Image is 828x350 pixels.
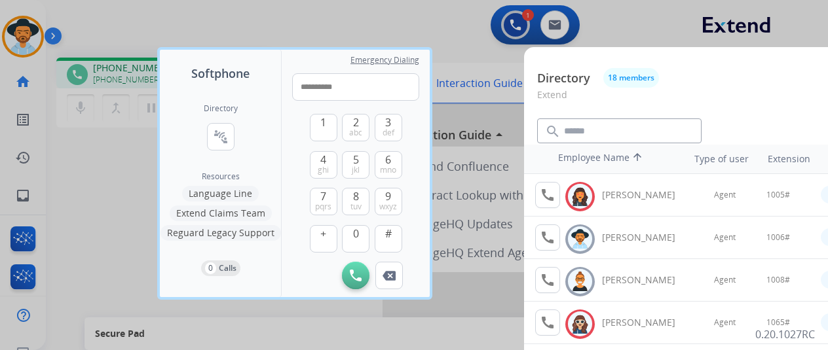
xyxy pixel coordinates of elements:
button: 0 [342,225,369,253]
mat-icon: connect_without_contact [213,129,229,145]
span: 1 [320,114,326,130]
span: 8 [353,188,359,204]
button: 5jkl [342,151,369,179]
span: wxyz [379,201,397,212]
button: Extend Claims Team [170,205,272,221]
span: pqrs [315,201,331,212]
span: 5 [353,152,359,167]
img: avatar [571,271,590,292]
mat-icon: arrow_upward [630,151,645,167]
h2: Directory [204,103,238,114]
span: jkl [352,165,360,175]
button: 6mno [375,151,402,179]
p: 0 [205,262,216,274]
span: # [385,226,392,241]
button: 4ghi [310,151,337,179]
div: [PERSON_NAME] [602,188,690,201]
span: Agent [714,190,736,200]
button: 8tuv [342,188,369,215]
mat-icon: call [540,272,555,288]
span: 1005# [766,190,790,200]
p: Calls [219,262,236,274]
span: 6 [385,152,391,167]
p: Directory [537,69,590,87]
span: 7 [320,188,326,204]
span: 0 [353,226,359,241]
img: call-button [350,270,362,281]
th: Employee Name [552,145,669,173]
img: avatar [571,229,590,249]
span: + [320,226,326,241]
span: 1065# [766,317,790,328]
div: [PERSON_NAME] [602,273,690,287]
span: Agent [714,232,736,243]
span: 4 [320,152,326,167]
span: Resources [202,171,240,182]
th: Type of user [676,146,755,172]
mat-icon: call [540,315,555,330]
button: # [375,225,402,253]
button: 3def [375,114,402,141]
span: 1006# [766,232,790,243]
p: 0.20.1027RC [755,326,815,342]
span: def [383,128,394,138]
mat-icon: search [545,124,561,139]
button: Reguard Legacy Support [160,225,281,241]
button: 0Calls [201,260,240,276]
span: abc [349,128,362,138]
mat-icon: call [540,187,555,203]
span: 3 [385,114,391,130]
button: 9wxyz [375,188,402,215]
span: ghi [318,165,329,175]
span: 1008# [766,275,790,285]
img: call-button [383,271,396,281]
button: 7pqrs [310,188,337,215]
th: Extension [761,146,817,172]
span: Softphone [191,64,250,82]
span: mno [380,165,396,175]
button: Language Line [182,186,259,201]
mat-icon: call [540,230,555,245]
span: Agent [714,275,736,285]
div: [PERSON_NAME] [602,316,690,329]
span: 2 [353,114,359,130]
span: 9 [385,188,391,204]
button: 1 [310,114,337,141]
img: avatar [571,314,590,334]
div: [PERSON_NAME] [602,231,690,244]
button: 18 members [603,68,659,88]
span: tuv [350,201,362,212]
img: avatar [571,186,590,207]
span: Emergency Dialing [350,55,419,65]
span: Agent [714,317,736,328]
button: 2abc [342,114,369,141]
button: + [310,225,337,253]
